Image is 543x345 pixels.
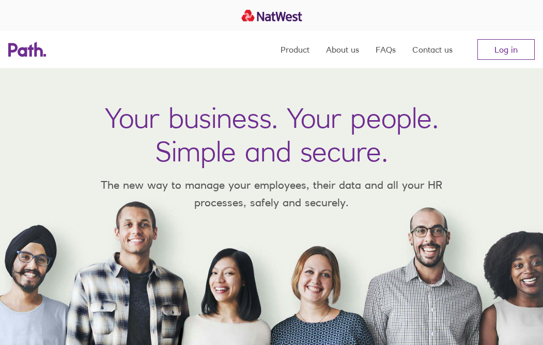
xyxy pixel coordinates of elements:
[477,39,535,60] a: Log in
[281,31,309,68] a: Product
[326,31,359,68] a: About us
[105,101,439,168] h1: Your business. Your people. Simple and secure.
[412,31,453,68] a: Contact us
[376,31,396,68] a: FAQs
[86,176,458,211] p: The new way to manage your employees, their data and all your HR processes, safely and securely.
